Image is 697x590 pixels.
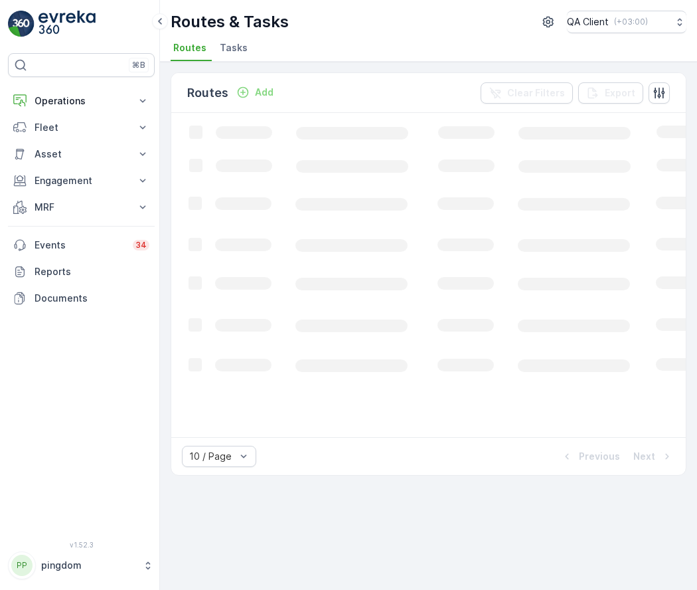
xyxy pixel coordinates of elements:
button: Previous [559,448,621,464]
button: Asset [8,141,155,167]
button: PPpingdom [8,551,155,579]
p: Next [633,450,655,463]
button: Operations [8,88,155,114]
p: ( +03:00 ) [614,17,648,27]
a: Documents [8,285,155,312]
div: PP [11,555,33,576]
p: Engagement [35,174,128,187]
p: Operations [35,94,128,108]
p: QA Client [567,15,609,29]
p: MRF [35,201,128,214]
button: Export [578,82,643,104]
p: Events [35,239,125,252]
button: Add [231,84,279,100]
p: ⌘B [132,60,145,70]
span: Routes [173,41,206,54]
button: Engagement [8,167,155,194]
button: MRF [8,194,155,221]
p: Reports [35,265,149,278]
img: logo [8,11,35,37]
span: Tasks [220,41,248,54]
span: v 1.52.3 [8,541,155,549]
p: Routes & Tasks [171,11,289,33]
p: Export [605,86,635,100]
p: Previous [579,450,620,463]
p: Routes [187,84,228,102]
p: Documents [35,292,149,305]
img: logo_light-DOdMpM7g.png [39,11,96,37]
button: Fleet [8,114,155,141]
p: Asset [35,147,128,161]
button: QA Client(+03:00) [567,11,686,33]
p: Fleet [35,121,128,134]
button: Next [632,448,675,464]
a: Events34 [8,232,155,258]
button: Clear Filters [481,82,573,104]
p: 34 [135,240,147,250]
p: Add [255,86,273,99]
p: Clear Filters [507,86,565,100]
a: Reports [8,258,155,285]
p: pingdom [41,559,136,572]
